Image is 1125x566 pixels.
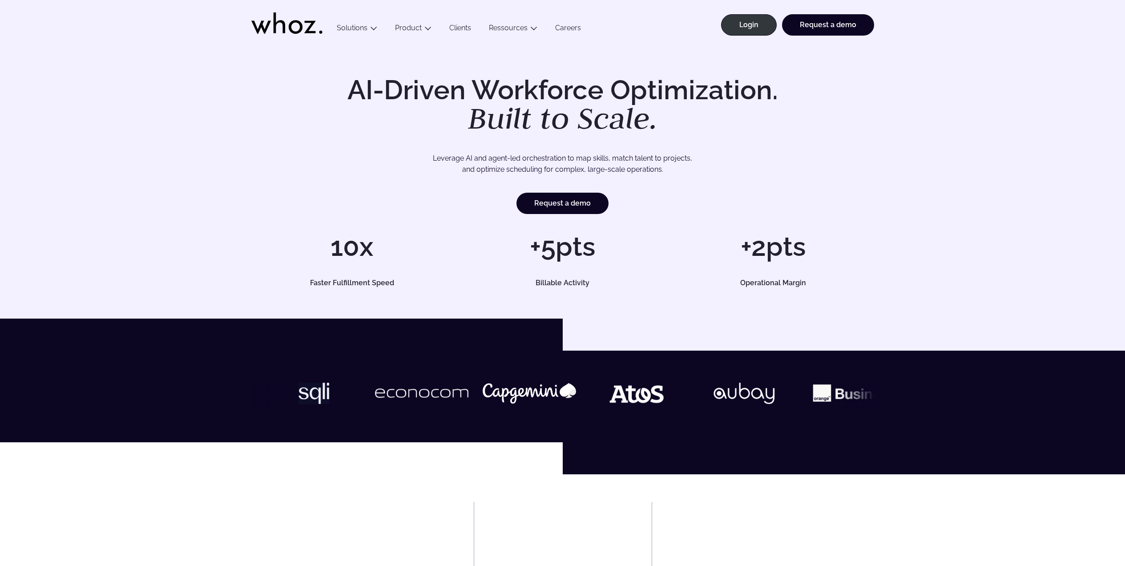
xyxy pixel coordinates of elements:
p: Leverage AI and agent-led orchestration to map skills, match talent to projects, and optimize sch... [282,153,843,175]
a: Login [721,14,777,36]
a: Careers [546,24,590,36]
em: Built to Scale. [468,98,657,137]
a: Request a demo [782,14,874,36]
button: Solutions [328,24,386,36]
h1: AI-Driven Workforce Optimization. [335,77,790,133]
a: Product [395,24,422,32]
h5: Faster Fulfillment Speed [261,279,443,287]
h1: 10x [251,233,453,260]
a: Clients [440,24,480,36]
h5: Operational Margin [682,279,864,287]
a: Request a demo [516,193,609,214]
button: Ressources [480,24,546,36]
h1: +5pts [462,233,663,260]
h1: +2pts [672,233,874,260]
h5: Billable Activity [472,279,653,287]
a: Ressources [489,24,528,32]
button: Product [386,24,440,36]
